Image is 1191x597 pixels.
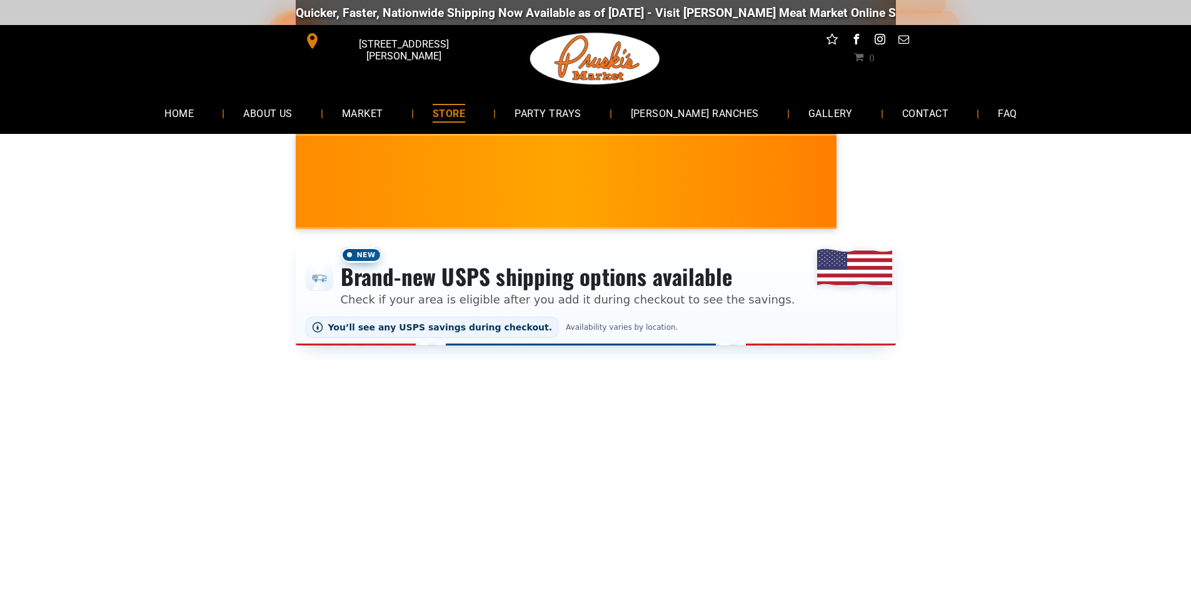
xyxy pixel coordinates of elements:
a: Social network [824,31,840,51]
h3: Brand-new USPS shipping options available [341,263,795,290]
div: Shipping options announcement [296,239,896,345]
a: STORE [414,96,484,130]
p: Check if your area is eligible after you add it during checkout to see the savings. [341,291,795,308]
a: MARKET [323,96,402,130]
img: Pruski-s+Market+HQ+Logo2-1920w.png [528,25,663,93]
a: facebook [848,31,864,51]
a: GALLERY [790,96,872,130]
a: PARTY TRAYS [496,96,600,130]
a: instagram [872,31,888,51]
a: email [895,31,912,51]
span: 0 [869,52,874,62]
a: CONTACT [883,96,967,130]
a: FAQ [979,96,1035,130]
div: Quicker, Faster, Nationwide Shipping Now Available as of [DATE] - Visit [PERSON_NAME] Meat Market... [296,6,1053,20]
span: [STREET_ADDRESS][PERSON_NAME] [323,32,484,68]
span: You’ll see any USPS savings during checkout. [328,322,553,332]
span: Availability varies by location. [563,323,680,332]
span: New [341,247,382,263]
a: ABOUT US [224,96,311,130]
a: [PERSON_NAME] RANCHES [612,96,778,130]
a: HOME [146,96,213,130]
a: [STREET_ADDRESS][PERSON_NAME] [296,31,487,51]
